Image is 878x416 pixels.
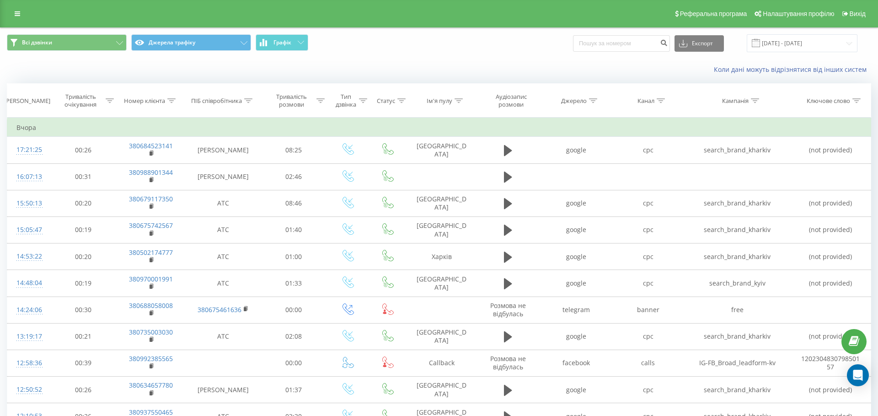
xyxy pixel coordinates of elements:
a: 380688058008 [129,301,173,310]
td: 08:25 [260,137,327,163]
a: 380970001991 [129,275,173,283]
td: search_brand_kharkiv [684,216,791,243]
td: search_brand_kharkiv [684,243,791,270]
div: 15:05:47 [16,221,41,239]
td: (not provided) [791,216,871,243]
div: Ім'я пулу [427,97,452,105]
td: cpc [612,190,684,216]
td: АТС [186,323,260,350]
div: 16:07:13 [16,168,41,186]
div: ПІБ співробітника [191,97,242,105]
td: cpc [612,243,684,270]
td: 01:33 [260,270,327,297]
a: 380988901344 [129,168,173,177]
td: 00:19 [50,216,117,243]
td: [GEOGRAPHIC_DATA] [407,216,476,243]
span: Розмова не відбулась [490,301,526,318]
td: (not provided) [791,243,871,270]
td: 00:19 [50,270,117,297]
div: Канал [637,97,654,105]
div: Тривалість очікування [58,93,104,108]
td: АТС [186,216,260,243]
div: 17:21:25 [16,141,41,159]
span: Всі дзвінки [22,39,52,46]
a: 380502174777 [129,248,173,257]
td: google [540,377,612,403]
td: 00:20 [50,243,117,270]
div: Ключове слово [807,97,850,105]
td: calls [612,350,684,376]
a: 380675742567 [129,221,173,230]
button: Графік [256,34,308,51]
td: google [540,137,612,163]
div: Аудіозапис розмови [484,93,538,108]
td: cpc [612,323,684,350]
a: 380679117350 [129,194,173,203]
td: 00:39 [50,350,117,376]
td: IG-FB_Broad_leadform-kv [684,350,791,376]
td: search_brand_kharkiv [684,377,791,403]
td: 00:00 [260,350,327,376]
td: google [540,190,612,216]
td: 00:26 [50,137,117,163]
td: free [684,297,791,323]
div: Тип дзвінка [335,93,357,108]
td: search_brand_kyiv [684,270,791,297]
td: 08:46 [260,190,327,216]
span: Реферальна програма [680,10,747,17]
span: Графік [273,39,291,46]
td: [GEOGRAPHIC_DATA] [407,190,476,216]
td: google [540,270,612,297]
td: 00:31 [50,163,117,190]
div: Номер клієнта [124,97,165,105]
span: Вихід [850,10,866,17]
td: (not provided) [791,190,871,216]
td: banner [612,297,684,323]
td: google [540,216,612,243]
td: (not provided) [791,323,871,350]
td: [PERSON_NAME] [186,137,260,163]
td: search_brand_kharkiv [684,323,791,350]
span: Налаштування профілю [763,10,834,17]
td: АТС [186,190,260,216]
td: Харків [407,243,476,270]
td: [GEOGRAPHIC_DATA] [407,377,476,403]
td: [PERSON_NAME] [186,377,260,403]
div: Джерело [561,97,587,105]
td: cpc [612,137,684,163]
span: Розмова не відбулась [490,354,526,371]
div: Статус [377,97,395,105]
div: 15:50:13 [16,194,41,212]
a: Коли дані можуть відрізнятися вiд інших систем [714,65,871,74]
div: Open Intercom Messenger [847,364,869,386]
td: 01:00 [260,243,327,270]
input: Пошук за номером [573,35,670,52]
td: cpc [612,377,684,403]
div: 12:50:52 [16,381,41,399]
td: АТС [186,270,260,297]
a: 380634657780 [129,381,173,389]
a: 380675461636 [198,305,241,314]
div: 14:48:04 [16,274,41,292]
td: (not provided) [791,377,871,403]
button: Експорт [675,35,724,52]
td: [GEOGRAPHIC_DATA] [407,323,476,350]
a: 380992385565 [129,354,173,363]
td: telegram [540,297,612,323]
td: (not provided) [791,270,871,297]
td: [PERSON_NAME] [186,163,260,190]
td: 120230483079850157 [791,350,871,376]
td: (not provided) [791,137,871,163]
button: Джерела трафіку [131,34,251,51]
div: 14:53:22 [16,248,41,265]
div: 13:19:17 [16,328,41,346]
td: 00:00 [260,297,327,323]
td: cpc [612,216,684,243]
td: 02:46 [260,163,327,190]
td: search_brand_kharkiv [684,190,791,216]
td: google [540,323,612,350]
button: Всі дзвінки [7,34,127,51]
td: АТС [186,243,260,270]
td: 00:21 [50,323,117,350]
td: facebook [540,350,612,376]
